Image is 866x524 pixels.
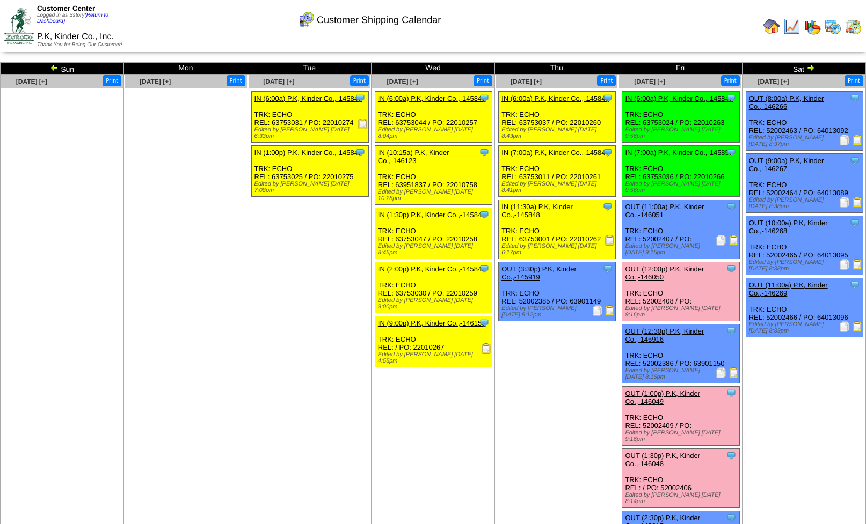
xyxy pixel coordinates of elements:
[839,259,850,270] img: Packing Slip
[378,265,486,273] a: IN (2:00p) P.K, Kinder Co.,-145845
[350,75,369,86] button: Print
[746,92,863,151] div: TRK: ECHO REL: 52002463 / PO: 64013092
[375,208,492,259] div: TRK: ECHO REL: 63753047 / PO: 22010258
[378,319,486,327] a: IN (9:00p) P.K, Kinder Co.,-146155
[358,119,368,129] img: Receiving Document
[622,324,739,383] div: TRK: ECHO REL: 52002386 / PO: 63901150
[625,367,739,380] div: Edited by [PERSON_NAME] [DATE] 8:16pm
[355,93,366,104] img: Tooltip
[726,450,737,461] img: Tooltip
[845,75,863,86] button: Print
[501,181,615,194] div: Edited by [PERSON_NAME] [DATE] 8:41pm
[16,78,47,85] a: [DATE] [+]
[254,181,368,194] div: Edited by [PERSON_NAME] [DATE] 7:08pm
[852,197,863,208] img: Bill of Lading
[254,149,362,157] a: IN (1:00p) P.K, Kinder Co.,-145842
[378,189,492,202] div: Edited by [PERSON_NAME] [DATE] 10:28pm
[499,200,616,259] div: TRK: ECHO REL: 63753001 / PO: 22010262
[749,197,863,210] div: Edited by [PERSON_NAME] [DATE] 8:38pm
[479,147,490,158] img: Tooltip
[729,367,739,378] img: Bill of Lading
[625,149,733,157] a: IN (7:00a) P.K, Kinder Co.,-145850
[625,327,704,343] a: OUT (12:30p) P.K, Kinder Co.,-145916
[501,94,609,102] a: IN (6:00a) P.K, Kinder Co.,-145846
[227,75,245,86] button: Print
[622,92,739,143] div: TRK: ECHO REL: 63753024 / PO: 22010263
[625,452,700,468] a: OUT (1:30p) P.K, Kinder Co.,-146048
[622,262,739,321] div: TRK: ECHO REL: 52002408 / PO:
[625,181,739,194] div: Edited by [PERSON_NAME] [DATE] 9:56pm
[849,279,860,290] img: Tooltip
[297,11,315,28] img: calendarcustomer.gif
[746,278,863,337] div: TRK: ECHO REL: 52002466 / PO: 64013096
[824,18,841,35] img: calendarprod.gif
[378,297,492,310] div: Edited by [PERSON_NAME] [DATE] 9:00pm
[479,93,490,104] img: Tooltip
[721,75,740,86] button: Print
[849,155,860,166] img: Tooltip
[263,78,294,85] span: [DATE] [+]
[592,305,603,316] img: Packing Slip
[749,135,863,147] div: Edited by [PERSON_NAME] [DATE] 8:37pm
[378,149,449,165] a: IN (10:15a) P.K, Kinder Co.,-146123
[317,14,441,26] span: Customer Shipping Calendar
[839,197,850,208] img: Packing Slip
[501,203,573,219] a: IN (11:30a) P.K, Kinder Co.,-145848
[378,243,492,256] div: Edited by [PERSON_NAME] [DATE] 8:45pm
[625,305,739,318] div: Edited by [PERSON_NAME] [DATE] 9:16pm
[726,263,737,274] img: Tooltip
[749,259,863,272] div: Edited by [PERSON_NAME] [DATE] 8:38pm
[37,4,95,12] span: Customer Center
[387,78,418,85] a: [DATE] [+]
[625,430,739,442] div: Edited by [PERSON_NAME] [DATE] 9:16pm
[375,92,492,143] div: TRK: ECHO REL: 63753044 / PO: 22010257
[371,63,494,75] td: Wed
[495,63,618,75] td: Thu
[37,42,122,48] span: Thank You for Being Our Customer!
[251,146,368,197] div: TRK: ECHO REL: 63753025 / PO: 22010275
[845,18,862,35] img: calendarinout.gif
[37,12,108,24] span: Logged in as Sstory
[254,127,368,139] div: Edited by [PERSON_NAME] [DATE] 6:33pm
[806,63,815,72] img: arrowright.gif
[605,235,615,246] img: Receiving Document
[499,146,616,197] div: TRK: ECHO REL: 63753011 / PO: 22010261
[248,63,371,75] td: Tue
[378,351,492,364] div: Edited by [PERSON_NAME] [DATE] 4:55pm
[839,321,850,332] img: Packing Slip
[479,263,490,274] img: Tooltip
[758,78,789,85] a: [DATE] [+]
[103,75,121,86] button: Print
[479,318,490,328] img: Tooltip
[749,94,824,110] a: OUT (8:00a) P.K, Kinder Co.,-146266
[634,78,665,85] a: [DATE] [+]
[50,63,59,72] img: arrowleft.gif
[839,135,850,145] img: Packing Slip
[618,63,742,75] td: Fri
[749,281,828,297] a: OUT (11:00a) P.K, Kinder Co.,-146269
[355,147,366,158] img: Tooltip
[622,449,739,508] div: TRK: ECHO REL: / PO: 52002406
[511,78,542,85] span: [DATE] [+]
[481,343,492,354] img: Receiving Document
[140,78,171,85] a: [DATE] [+]
[749,321,863,334] div: Edited by [PERSON_NAME] [DATE] 8:39pm
[254,94,362,102] a: IN (6:00a) P.K, Kinder Co.,-145841
[605,305,615,316] img: Bill of Lading
[852,135,863,145] img: Bill of Lading
[499,262,616,321] div: TRK: ECHO REL: 52002385 / PO: 63901149
[501,305,615,318] div: Edited by [PERSON_NAME] [DATE] 8:12pm
[1,63,124,75] td: Sun
[378,94,486,102] a: IN (6:00a) P.K, Kinder Co.,-145843
[622,200,739,259] div: TRK: ECHO REL: 52002407 / PO:
[749,219,828,235] a: OUT (10:00a) P.K, Kinder Co.,-146268
[622,387,739,446] div: TRK: ECHO REL: 52002409 / PO:
[783,18,800,35] img: line_graph.gif
[625,389,700,405] a: OUT (1:00p) P.K, Kinder Co.,-146049
[625,492,739,505] div: Edited by [PERSON_NAME] [DATE] 8:14pm
[474,75,492,86] button: Print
